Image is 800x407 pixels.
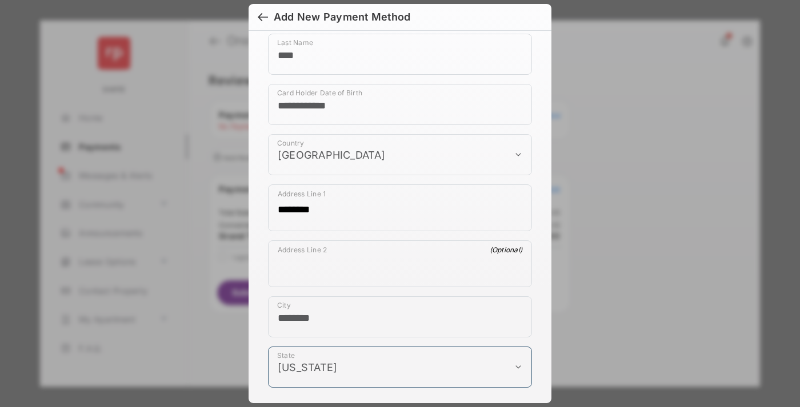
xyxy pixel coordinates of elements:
[268,346,532,388] div: payment_method_screening[postal_addresses][administrativeArea]
[274,11,410,23] div: Add New Payment Method
[268,296,532,337] div: payment_method_screening[postal_addresses][locality]
[268,134,532,175] div: payment_method_screening[postal_addresses][country]
[268,240,532,287] div: payment_method_screening[postal_addresses][addressLine2]
[268,184,532,231] div: payment_method_screening[postal_addresses][addressLine1]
